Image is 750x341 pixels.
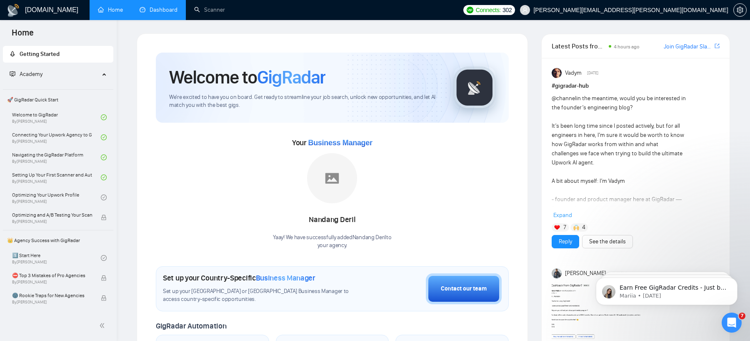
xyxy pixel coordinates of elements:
a: Reply [559,237,572,246]
span: 🌚 Rookie Traps for New Agencies [12,291,92,300]
span: export [715,43,720,49]
span: lock [101,275,107,281]
span: check-circle [101,194,107,200]
img: Myroslav Koval [552,268,562,278]
img: placeholder.png [307,153,357,203]
a: See the details [589,237,626,246]
p: Message from Mariia, sent 6w ago [36,32,144,40]
span: [DATE] [587,69,598,77]
span: Academy [20,71,42,78]
li: Getting Started [3,46,113,63]
span: 7 [563,223,566,232]
button: Reply [552,235,579,248]
img: Vadym [552,68,562,78]
img: ❤️ [554,225,560,230]
span: By [PERSON_NAME] [12,300,92,305]
div: Contact our team [441,284,487,293]
span: check-circle [101,255,107,261]
span: Vadym [565,68,582,78]
span: Getting Started [20,51,60,58]
h1: # gigradar-hub [552,81,720,91]
a: searchScanner [194,6,225,13]
span: Earn Free GigRadar Credits - Just by Sharing Your Story! 💬 Want more credits for sending proposal... [36,24,144,230]
button: See the details [582,235,633,248]
span: 🚀 GigRadar Quick Start [4,91,112,108]
span: 302 [502,5,512,15]
span: lock [101,215,107,220]
button: setting [733,3,747,17]
img: upwork-logo.png [467,7,473,13]
a: 1️⃣ Start HereBy[PERSON_NAME] [12,249,101,267]
p: your agency . [273,242,391,250]
h1: Set up your Country-Specific [163,273,315,283]
span: We're excited to have you on board. Get ready to streamline your job search, unlock new opportuni... [169,93,440,109]
span: GigRadar [257,66,325,88]
a: homeHome [98,6,123,13]
span: fund-projection-screen [10,71,15,77]
span: check-circle [101,174,107,180]
span: By [PERSON_NAME] [12,219,92,224]
img: 🙌 [573,225,579,230]
a: Connecting Your Upwork Agency to GigRadarBy[PERSON_NAME] [12,128,101,147]
iframe: Intercom notifications message [583,260,750,318]
span: rocket [10,51,15,57]
img: gigradar-logo.png [454,67,495,109]
span: @channel [552,95,576,102]
span: ⛔ Top 3 Mistakes of Pro Agencies [12,271,92,280]
a: dashboardDashboard [140,6,177,13]
span: Expand [553,212,572,219]
span: Academy [10,71,42,78]
a: Setting Up Your First Scanner and Auto-BidderBy[PERSON_NAME] [12,168,101,187]
h1: Welcome to [169,66,325,88]
span: double-left [99,321,107,330]
span: GigRadar Automation [156,321,226,331]
span: Optimizing and A/B Testing Your Scanner for Better Results [12,211,92,219]
span: Business Manager [308,139,372,147]
span: check-circle [101,114,107,120]
span: Connects: [476,5,501,15]
span: lock [101,295,107,301]
span: Latest Posts from the GigRadar Community [552,41,606,51]
a: Welcome to GigRadarBy[PERSON_NAME] [12,108,101,126]
span: Your [292,138,372,147]
span: Business Manager [256,273,315,283]
a: Navigating the GigRadar PlatformBy[PERSON_NAME] [12,148,101,167]
span: [PERSON_NAME] [565,269,606,278]
span: check-circle [101,134,107,140]
span: 7 [739,313,745,319]
span: 4 [582,223,585,232]
a: setting [733,7,747,13]
span: Set up your [GEOGRAPHIC_DATA] or [GEOGRAPHIC_DATA] Business Manager to access country-specific op... [163,288,366,303]
img: logo [7,4,20,17]
button: Contact our team [426,273,502,304]
iframe: Intercom live chat [722,313,742,333]
a: Optimizing Your Upwork ProfileBy[PERSON_NAME] [12,188,101,207]
span: check-circle [101,154,107,160]
a: export [715,42,720,50]
span: By [PERSON_NAME] [12,280,92,285]
span: user [522,7,528,13]
div: Nandang Deril [273,213,391,227]
a: Join GigRadar Slack Community [664,42,713,51]
div: Yaay! We have successfully added Nandang Deril to [273,234,391,250]
span: 4 hours ago [614,44,640,50]
span: 👑 Agency Success with GigRadar [4,232,112,249]
span: Home [5,27,40,44]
